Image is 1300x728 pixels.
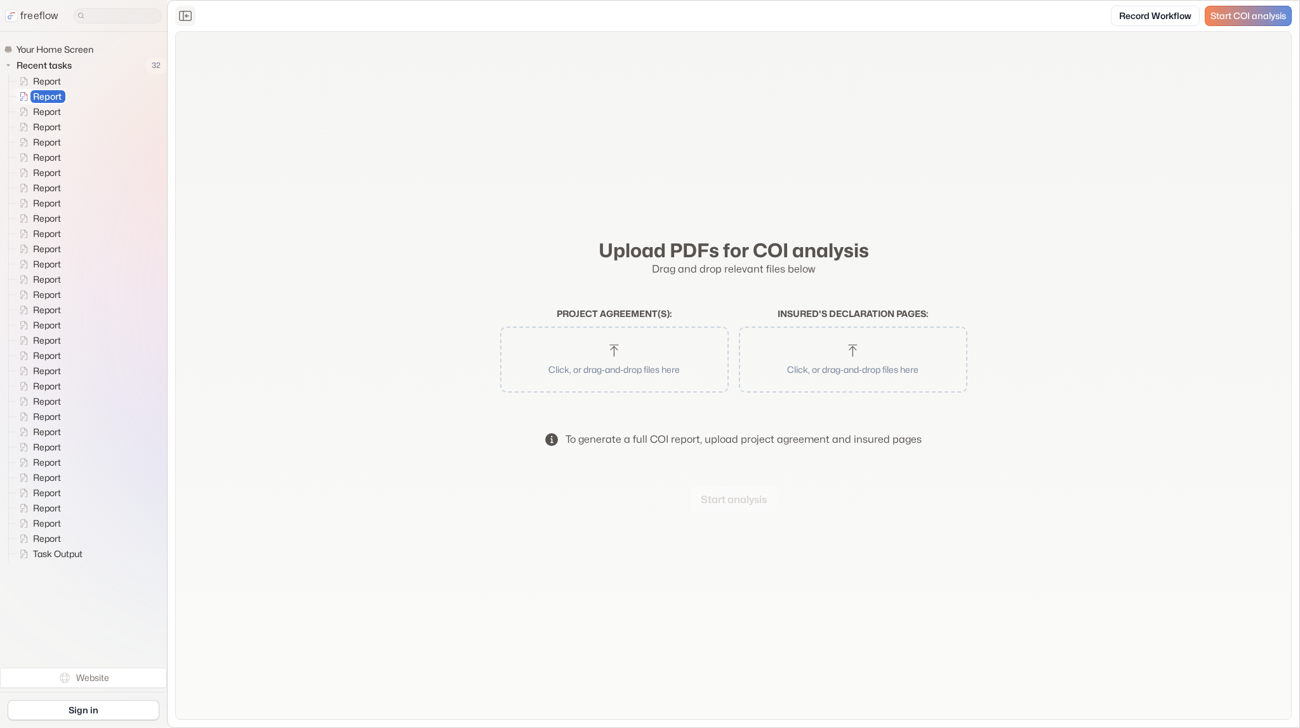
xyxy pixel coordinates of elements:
[9,196,66,211] a: Report
[20,8,58,24] p: freeflow
[30,273,65,286] span: Report
[9,135,66,150] a: Report
[9,379,66,394] a: Report
[30,334,65,347] span: Report
[30,288,65,301] span: Report
[9,531,66,546] a: Report
[30,502,65,515] span: Report
[30,365,65,377] span: Report
[9,165,66,180] a: Report
[8,700,159,720] a: Sign in
[30,151,65,164] span: Report
[9,516,66,531] a: Report
[30,471,65,484] span: Report
[4,42,98,57] a: Your Home Screen
[9,241,66,257] a: Report
[9,394,66,409] a: Report
[30,532,65,545] span: Report
[30,182,65,194] span: Report
[30,319,65,332] span: Report
[145,57,167,74] span: 32
[9,501,66,516] a: Report
[175,6,196,26] button: Close the sidebar
[30,456,65,469] span: Report
[739,309,967,320] h2: Insured's declaration pages :
[30,227,65,240] span: Report
[9,302,66,318] a: Report
[30,410,65,423] span: Report
[500,262,967,277] p: Drag and drop relevant files below
[745,333,961,386] button: Click, or drag-and-drop files here
[9,440,66,455] a: Report
[4,58,77,73] button: Recent tasks
[9,89,67,104] a: Report
[500,309,729,320] h2: Project agreement(s) :
[14,43,97,56] span: Your Home Screen
[30,212,65,225] span: Report
[30,304,65,316] span: Report
[9,546,88,562] a: Task Output
[5,8,58,24] a: freeflow
[755,363,951,376] p: Click, or drag-and-drop files here
[9,74,66,89] a: Report
[1205,6,1292,26] a: Start COI analysis
[30,258,65,271] span: Report
[30,395,65,408] span: Report
[500,239,967,262] h2: Upload PDFs for COI analysis
[30,105,65,118] span: Report
[9,455,66,470] a: Report
[9,272,66,287] a: Report
[9,150,66,165] a: Report
[9,424,66,440] a: Report
[30,166,65,179] span: Report
[30,487,65,499] span: Report
[30,548,86,560] span: Task Output
[30,349,65,362] span: Report
[9,333,66,348] a: Report
[9,211,66,226] a: Report
[30,380,65,393] span: Report
[30,75,65,88] span: Report
[1210,11,1286,22] span: Start COI analysis
[9,257,66,272] a: Report
[507,333,722,386] button: Click, or drag-and-drop files here
[30,517,65,530] span: Report
[9,363,66,379] a: Report
[9,318,66,333] a: Report
[30,243,65,255] span: Report
[30,90,65,103] span: Report
[30,121,65,133] span: Report
[9,348,66,363] a: Report
[14,59,76,72] span: Recent tasks
[30,441,65,454] span: Report
[30,426,65,438] span: Report
[9,104,66,119] a: Report
[9,470,66,485] a: Report
[566,432,922,447] div: To generate a full COI report, upload project agreement and insured pages
[9,409,66,424] a: Report
[9,119,66,135] a: Report
[517,363,712,376] p: Click, or drag-and-drop files here
[691,487,777,512] button: Start analysis
[9,485,66,501] a: Report
[9,287,66,302] a: Report
[9,180,66,196] a: Report
[1111,6,1200,26] a: Record Workflow
[30,136,65,149] span: Report
[30,197,65,210] span: Report
[9,226,66,241] a: Report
